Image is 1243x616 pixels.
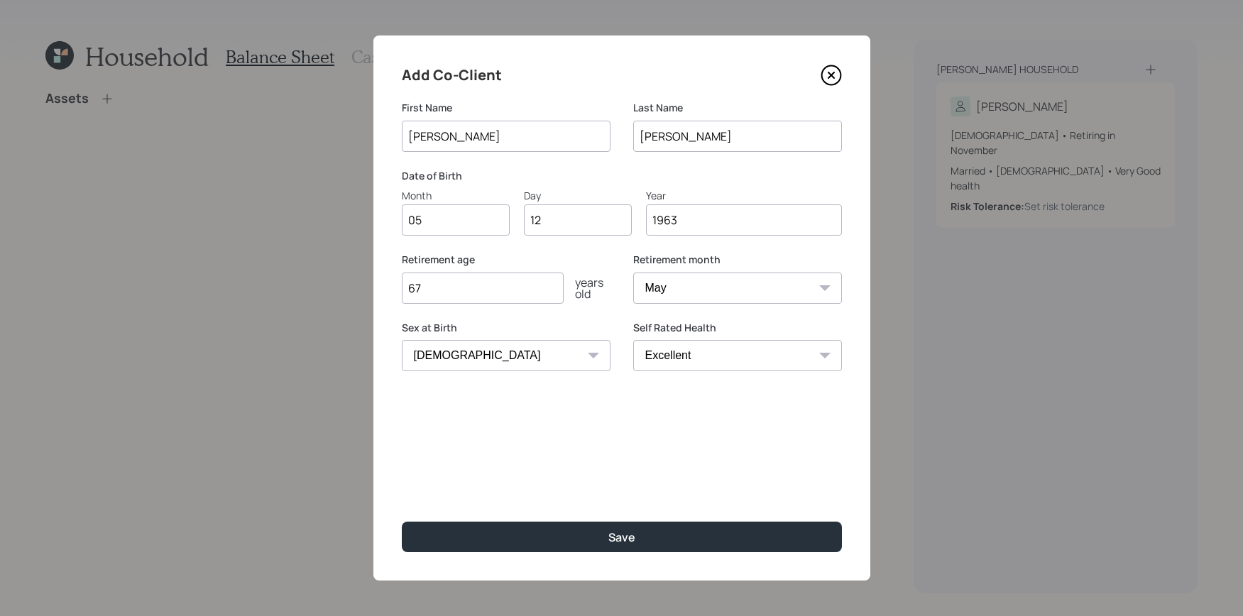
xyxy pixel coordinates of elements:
[402,204,510,236] input: Month
[633,321,842,335] label: Self Rated Health
[402,169,842,183] label: Date of Birth
[402,64,502,87] h4: Add Co-Client
[646,188,842,203] div: Year
[402,522,842,552] button: Save
[646,204,842,236] input: Year
[402,101,610,115] label: First Name
[402,188,510,203] div: Month
[564,277,610,299] div: years old
[402,321,610,335] label: Sex at Birth
[524,188,632,203] div: Day
[402,253,610,267] label: Retirement age
[633,101,842,115] label: Last Name
[633,253,842,267] label: Retirement month
[608,529,635,545] div: Save
[524,204,632,236] input: Day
